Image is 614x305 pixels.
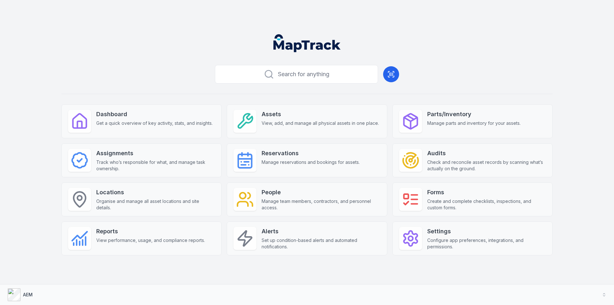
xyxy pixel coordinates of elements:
strong: Assets [262,110,379,119]
strong: Dashboard [96,110,213,119]
span: Manage team members, contractors, and personnel access. [262,198,380,211]
span: Manage parts and inventory for your assets. [427,120,521,126]
a: AuditsCheck and reconcile asset records by scanning what’s actually on the ground. [392,143,553,177]
strong: Reports [96,227,205,236]
strong: Alerts [262,227,380,236]
a: LocationsOrganise and manage all asset locations and site details. [61,182,222,216]
span: Configure app preferences, integrations, and permissions. [427,237,546,250]
span: Organise and manage all asset locations and site details. [96,198,215,211]
span: Track who’s responsible for what, and manage task ownership. [96,159,215,172]
span: View performance, usage, and compliance reports. [96,237,205,244]
strong: People [262,188,380,197]
strong: AEM [23,292,33,297]
span: Get a quick overview of key activity, stats, and insights. [96,120,213,126]
a: AssetsView, add, and manage all physical assets in one place. [227,104,387,138]
span: Set up condition-based alerts and automated notifications. [262,237,380,250]
a: DashboardGet a quick overview of key activity, stats, and insights. [61,104,222,138]
span: Check and reconcile asset records by scanning what’s actually on the ground. [427,159,546,172]
strong: Settings [427,227,546,236]
strong: Audits [427,149,546,158]
a: ReportsView performance, usage, and compliance reports. [61,221,222,255]
strong: Locations [96,188,215,197]
button: Search for anything [215,65,378,84]
a: AlertsSet up condition-based alerts and automated notifications. [227,221,387,255]
span: View, add, and manage all physical assets in one place. [262,120,379,126]
a: AssignmentsTrack who’s responsible for what, and manage task ownership. [61,143,222,177]
a: FormsCreate and complete checklists, inspections, and custom forms. [392,182,553,216]
span: Search for anything [278,70,329,79]
span: Create and complete checklists, inspections, and custom forms. [427,198,546,211]
nav: Global [263,34,351,52]
a: SettingsConfigure app preferences, integrations, and permissions. [392,221,553,255]
strong: Assignments [96,149,215,158]
a: PeopleManage team members, contractors, and personnel access. [227,182,387,216]
strong: Reservations [262,149,360,158]
a: ReservationsManage reservations and bookings for assets. [227,143,387,177]
strong: Forms [427,188,546,197]
a: Parts/InventoryManage parts and inventory for your assets. [392,104,553,138]
strong: Parts/Inventory [427,110,521,119]
span: Manage reservations and bookings for assets. [262,159,360,165]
